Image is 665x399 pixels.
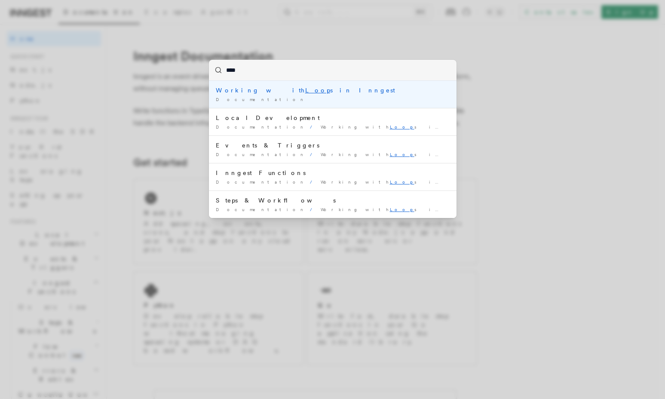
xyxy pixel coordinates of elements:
[216,169,450,177] div: Inngest Functions
[216,97,306,102] span: Documentation
[310,207,317,212] span: /
[390,152,414,157] mark: Loop
[310,124,317,129] span: /
[216,114,450,122] div: Local Development
[321,207,491,212] span: Working with s in Inngest
[216,86,450,95] div: Working with s in Inngest
[216,141,450,150] div: Events & Triggers
[216,207,306,212] span: Documentation
[390,179,414,184] mark: Loop
[390,124,414,129] mark: Loop
[390,207,414,212] mark: Loop
[216,196,450,205] div: Steps & Workflows
[310,179,317,184] span: /
[310,152,317,157] span: /
[305,87,330,94] mark: Loop
[321,179,491,184] span: Working with s in Inngest
[216,152,306,157] span: Documentation
[321,152,491,157] span: Working with s in Inngest
[216,124,306,129] span: Documentation
[321,124,491,129] span: Working with s in Inngest
[216,179,306,184] span: Documentation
